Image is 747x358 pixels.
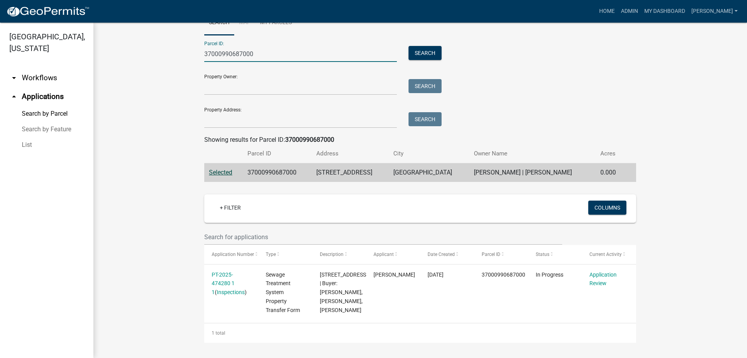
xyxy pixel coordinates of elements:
div: 1 total [204,323,636,343]
span: Sewage Treatment System Property Transfer Form [266,272,300,313]
span: Date Created [428,252,455,257]
datatable-header-cell: Date Created [420,245,474,264]
div: Showing results for Parcel ID: [204,135,636,145]
span: Status [536,252,549,257]
a: Selected [209,169,232,176]
th: Acres [596,145,625,163]
a: PT-2025-474280 1 1 [212,272,235,296]
button: Columns [588,201,626,215]
span: Type [266,252,276,257]
datatable-header-cell: Type [258,245,312,264]
a: Application Review [589,272,617,287]
button: Search [409,112,442,126]
i: arrow_drop_down [9,73,19,83]
span: James Rieber [373,272,415,278]
td: [PERSON_NAME] | [PERSON_NAME] [469,163,596,182]
span: Parcel ID [482,252,500,257]
a: Admin [618,4,641,19]
a: My Parcels [255,11,296,35]
span: Current Activity [589,252,622,257]
div: ( ) [212,270,251,297]
datatable-header-cell: Application Number [204,245,258,264]
button: Search [409,46,442,60]
a: Inspections [217,289,245,295]
strong: 37000990687000 [285,136,334,143]
datatable-header-cell: Parcel ID [474,245,528,264]
i: arrow_drop_up [9,92,19,101]
th: City [389,145,469,163]
a: [PERSON_NAME] [688,4,741,19]
th: Address [312,145,389,163]
a: + Filter [214,201,247,215]
span: 44884 268TH AVE | Buyer: James Rieber, Lisa Rieber, Jarrod Rieber [320,272,368,313]
th: Owner Name [469,145,596,163]
span: 09/05/2025 [428,272,444,278]
a: Home [596,4,618,19]
span: 37000990687000 [482,272,525,278]
datatable-header-cell: Status [528,245,582,264]
span: Applicant [373,252,394,257]
datatable-header-cell: Description [312,245,366,264]
span: In Progress [536,272,563,278]
td: [STREET_ADDRESS] [312,163,389,182]
a: My Dashboard [641,4,688,19]
td: 37000990687000 [243,163,312,182]
td: 0.000 [596,163,625,182]
input: Search for applications [204,229,562,245]
span: Description [320,252,344,257]
datatable-header-cell: Current Activity [582,245,636,264]
td: [GEOGRAPHIC_DATA] [389,163,469,182]
a: Search [204,11,234,35]
button: Search [409,79,442,93]
datatable-header-cell: Applicant [366,245,420,264]
th: Parcel ID [243,145,312,163]
span: Application Number [212,252,254,257]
